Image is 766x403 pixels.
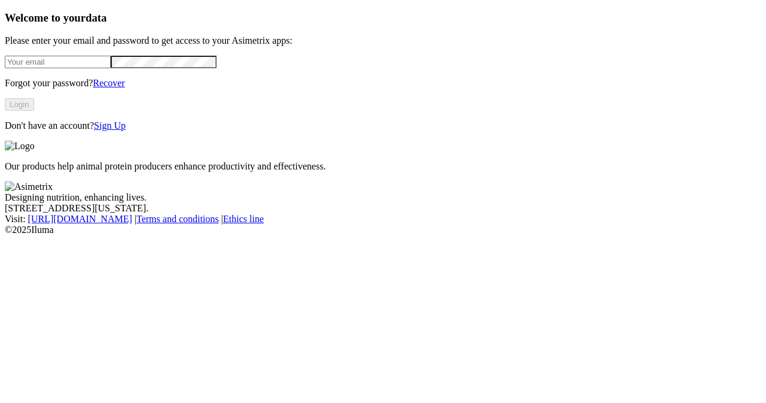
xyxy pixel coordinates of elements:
[5,120,761,131] p: Don't have an account?
[136,214,219,224] a: Terms and conditions
[5,192,761,203] div: Designing nutrition, enhancing lives.
[28,214,132,224] a: [URL][DOMAIN_NAME]
[5,203,761,214] div: [STREET_ADDRESS][US_STATE].
[5,78,761,89] p: Forgot your password?
[5,98,34,111] button: Login
[5,11,761,25] h3: Welcome to your
[5,181,53,192] img: Asimetrix
[93,78,124,88] a: Recover
[5,35,761,46] p: Please enter your email and password to get access to your Asimetrix apps:
[5,214,761,225] div: Visit : | |
[5,141,35,151] img: Logo
[223,214,264,224] a: Ethics line
[86,11,107,24] span: data
[5,161,761,172] p: Our products help animal protein producers enhance productivity and effectiveness.
[5,56,111,68] input: Your email
[5,225,761,235] div: © 2025 Iluma
[94,120,126,131] a: Sign Up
